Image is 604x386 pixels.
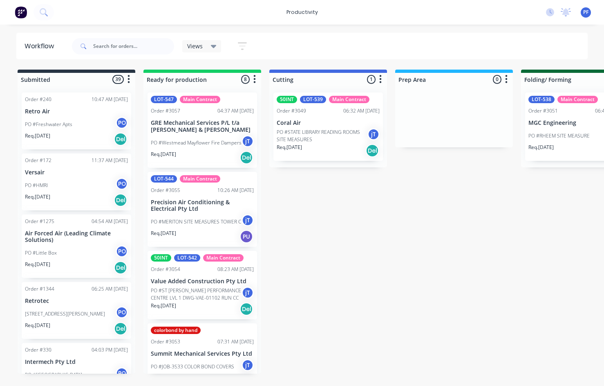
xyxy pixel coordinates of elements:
div: Order #3055 [151,187,180,194]
div: 50INTLOT-539Main ContractOrder #304906:32 AM [DATE]Coral AirPO #STATE LIBRARY READING ROOMS SITE ... [273,93,383,161]
p: Intermech Pty Ltd [25,359,128,366]
input: Search for orders... [93,38,174,54]
div: Main Contract [329,96,369,103]
p: PO #Freshwater Apts [25,121,72,128]
div: jT [242,214,254,226]
div: Main Contract [180,175,220,183]
div: 06:25 AM [DATE] [92,285,128,293]
div: jT [242,135,254,147]
p: PO #ST [PERSON_NAME] PERFORMANCE CENTRE LVL 1 DWG-VAE-01102 RUN CC [151,287,242,302]
p: PO #RHEEM SITE MEASURE [528,132,590,140]
div: 08:23 AM [DATE] [217,266,254,273]
span: Views [187,42,203,50]
div: Main Contract [203,254,244,262]
div: PO [116,178,128,190]
img: Factory [15,6,27,18]
p: Req. [DATE] [25,193,50,201]
div: 10:26 AM [DATE] [217,187,254,194]
div: 04:37 AM [DATE] [217,107,254,115]
p: Coral Air [277,120,380,126]
p: [STREET_ADDRESS][PERSON_NAME] [25,310,105,318]
div: Del [114,322,127,335]
p: Req. [DATE] [151,151,176,158]
p: Req. [DATE] [277,144,302,151]
div: Order #240 [25,96,51,103]
span: PF [583,9,588,16]
p: Req. [DATE] [25,132,50,140]
p: Precision Air Conditioning & Electrical Pty Ltd [151,199,254,213]
div: 11:37 AM [DATE] [92,157,128,164]
p: PO #Little Box [25,249,57,257]
div: jT [242,287,254,299]
div: 04:54 AM [DATE] [92,218,128,225]
div: PO [116,367,128,379]
div: LOT-542 [174,254,200,262]
div: jT [242,359,254,371]
div: productivity [282,6,322,18]
div: Order #1275 [25,218,54,225]
div: 07:31 AM [DATE] [217,338,254,345]
p: Req. [DATE] [151,302,176,309]
div: Del [114,133,127,146]
div: PU [240,230,253,243]
p: PO #[GEOGRAPHIC_DATA] [25,371,82,379]
p: Versair [25,169,128,176]
p: PO #Westmead Mayflower Fire Dampers [151,139,242,147]
div: LOT-538 [528,96,555,103]
p: PO #STATE LIBRARY READING ROOMS SITE MEASURES [277,129,367,143]
div: LOT-544Main ContractOrder #305510:26 AM [DATE]Precision Air Conditioning & Electrical Pty LtdPO #... [148,172,257,247]
div: Order #3057 [151,107,180,115]
div: Del [240,302,253,316]
p: Req. [DATE] [528,144,554,151]
p: Value Added Construction Pty Ltd [151,278,254,285]
div: Del [114,194,127,207]
p: PO #HMRI [25,182,48,189]
div: Order #1344 [25,285,54,293]
div: Del [240,151,253,164]
p: GRE Mechanical Services P/L t/a [PERSON_NAME] & [PERSON_NAME] [151,120,254,133]
div: Del [114,261,127,274]
div: 50INT [277,96,297,103]
div: LOT-544 [151,175,177,183]
div: 50INT [151,254,171,262]
div: Order #17211:37 AM [DATE]VersairPO #HMRIPOReq.[DATE]Del [22,153,131,210]
div: Order #24010:47 AM [DATE]Retro AirPO #Freshwater AptsPOReq.[DATE]Del [22,93,131,149]
div: Workflow [25,41,58,51]
div: Order #3051 [528,107,558,115]
div: LOT-547Main ContractOrder #305704:37 AM [DATE]GRE Mechanical Services P/L t/a [PERSON_NAME] & [PE... [148,93,257,168]
div: Order #3053 [151,338,180,345]
div: PO [116,245,128,257]
div: Main Contract [180,96,220,103]
p: Retrotec [25,298,128,305]
div: PO [116,306,128,318]
div: colorbond by hand [151,327,201,334]
p: PO #JOB-3533 COLOR BOND COVERS [151,363,234,370]
div: Order #3054 [151,266,180,273]
p: Summit Mechanical Services Pty Ltd [151,350,254,357]
div: LOT-547 [151,96,177,103]
div: 50INTLOT-542Main ContractOrder #305408:23 AM [DATE]Value Added Construction Pty LtdPO #ST [PERSON... [148,251,257,319]
p: Air Forced Air (Leading Climate Solutions) [25,230,128,244]
p: Retro Air [25,108,128,115]
div: 06:32 AM [DATE] [343,107,380,115]
div: jT [367,128,380,140]
div: PO [116,117,128,129]
div: Order #330 [25,346,51,354]
div: Order #127504:54 AM [DATE]Air Forced Air (Leading Climate Solutions)PO #Little BoxPOReq.[DATE]Del [22,214,131,278]
div: Main Contract [557,96,598,103]
p: PO #MERITON SITE MEASURES TOWER C [151,218,241,226]
p: Req. [DATE] [25,261,50,268]
div: Order #172 [25,157,51,164]
div: Del [366,144,379,157]
div: Order #3049 [277,107,306,115]
div: 10:47 AM [DATE] [92,96,128,103]
div: 04:03 PM [DATE] [92,346,128,354]
div: Order #134406:25 AM [DATE]Retrotec[STREET_ADDRESS][PERSON_NAME]POReq.[DATE]Del [22,282,131,339]
p: Req. [DATE] [151,230,176,237]
p: Req. [DATE] [25,322,50,329]
div: LOT-539 [300,96,326,103]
